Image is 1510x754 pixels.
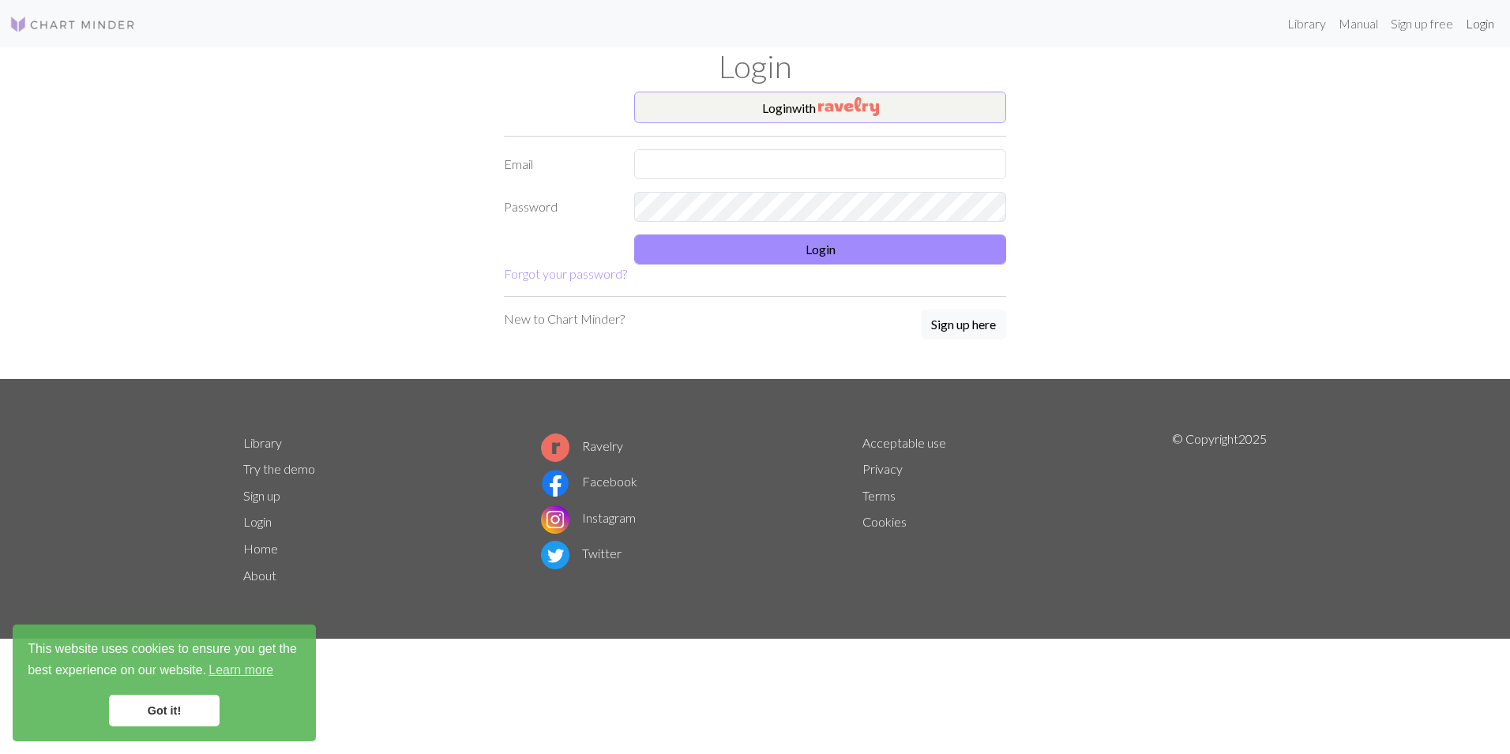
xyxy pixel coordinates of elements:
img: Facebook logo [541,469,569,497]
button: Login [634,234,1006,264]
img: Instagram logo [541,505,569,534]
a: Home [243,541,278,556]
span: This website uses cookies to ensure you get the best experience on our website. [28,640,301,682]
a: Login [1459,8,1501,39]
p: New to Chart Minder? [504,309,625,328]
a: dismiss cookie message [109,695,220,726]
a: Manual [1332,8,1384,39]
a: Sign up here [921,309,1006,341]
a: Ravelry [541,438,623,453]
a: Sign up free [1384,8,1459,39]
img: Logo [9,15,136,34]
label: Email [494,149,625,179]
a: learn more about cookies [206,658,276,682]
img: Ravelry logo [541,433,569,462]
a: Instagram [541,510,636,525]
a: Forgot your password? [504,266,627,281]
a: Terms [862,488,896,503]
a: Twitter [541,546,622,561]
a: Acceptable use [862,435,946,450]
label: Password [494,192,625,222]
a: Privacy [862,461,903,476]
h1: Login [234,47,1276,85]
a: Try the demo [243,461,315,476]
a: Sign up [243,488,280,503]
a: Library [243,435,282,450]
button: Sign up here [921,309,1006,339]
a: Cookies [862,514,907,529]
a: Library [1281,8,1332,39]
button: Loginwith [634,92,1006,123]
a: About [243,568,276,583]
a: Login [243,514,272,529]
img: Twitter logo [541,541,569,569]
img: Ravelry [818,97,879,116]
div: cookieconsent [13,625,316,741]
a: Facebook [541,474,637,489]
p: © Copyright 2025 [1172,430,1267,589]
